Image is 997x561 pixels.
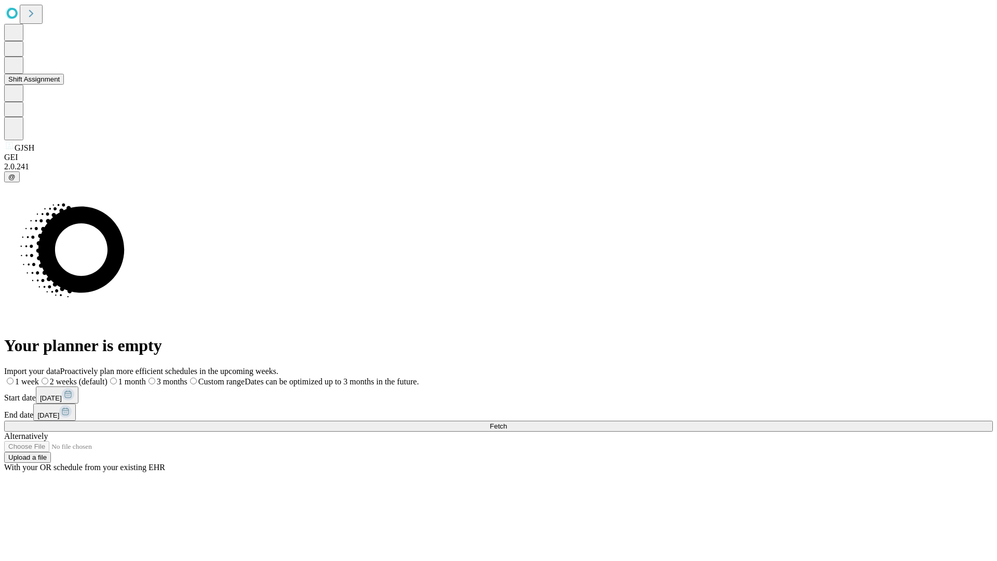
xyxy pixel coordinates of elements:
[190,378,197,384] input: Custom rangeDates can be optimized up to 3 months in the future.
[4,432,48,440] span: Alternatively
[4,421,993,432] button: Fetch
[15,143,34,152] span: GJSH
[33,404,76,421] button: [DATE]
[157,377,187,386] span: 3 months
[245,377,419,386] span: Dates can be optimized up to 3 months in the future.
[50,377,107,386] span: 2 weeks (default)
[490,422,507,430] span: Fetch
[198,377,245,386] span: Custom range
[4,404,993,421] div: End date
[42,378,48,384] input: 2 weeks (default)
[4,463,165,472] span: With your OR schedule from your existing EHR
[149,378,155,384] input: 3 months
[4,336,993,355] h1: Your planner is empty
[4,386,993,404] div: Start date
[15,377,39,386] span: 1 week
[37,411,59,419] span: [DATE]
[4,367,60,376] span: Import your data
[4,171,20,182] button: @
[110,378,117,384] input: 1 month
[7,378,14,384] input: 1 week
[118,377,146,386] span: 1 month
[4,452,51,463] button: Upload a file
[40,394,62,402] span: [DATE]
[4,162,993,171] div: 2.0.241
[60,367,278,376] span: Proactively plan more efficient schedules in the upcoming weeks.
[36,386,78,404] button: [DATE]
[4,74,64,85] button: Shift Assignment
[8,173,16,181] span: @
[4,153,993,162] div: GEI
